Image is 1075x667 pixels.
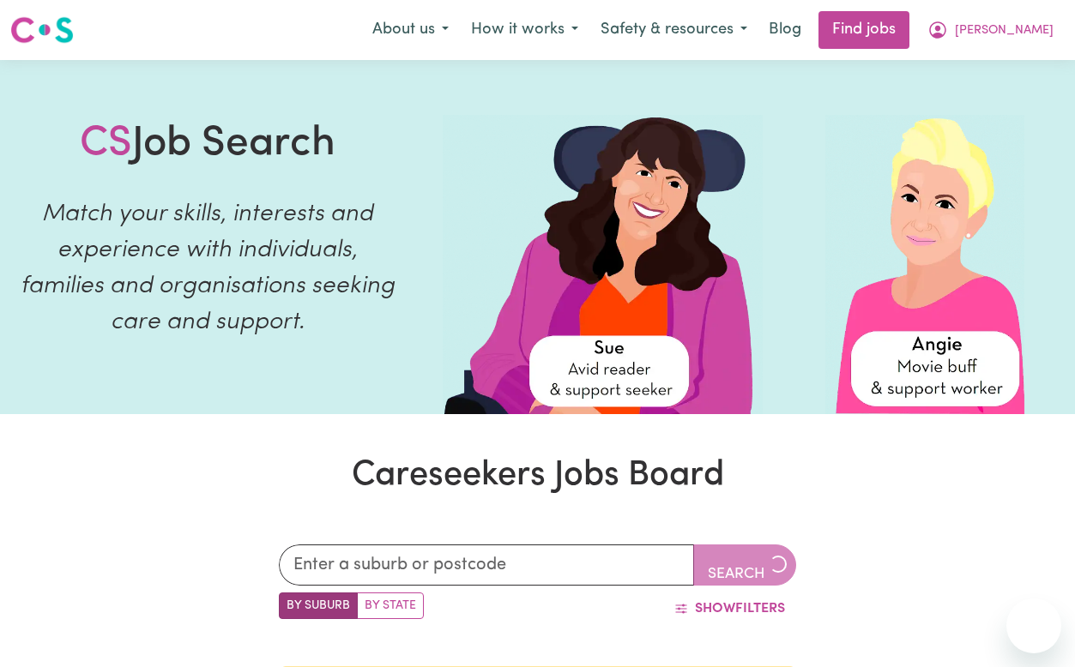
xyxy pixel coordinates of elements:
a: Careseekers logo [10,10,74,50]
span: Show [695,602,735,616]
button: ShowFilters [663,592,796,625]
button: About us [361,12,460,48]
h1: Job Search [80,120,335,170]
iframe: Button to launch messaging window [1006,598,1061,653]
input: Enter a suburb or postcode [279,544,694,586]
span: [PERSON_NAME] [955,21,1054,40]
button: How it works [460,12,589,48]
label: Search by suburb/post code [279,592,358,619]
label: Search by state [357,592,424,619]
a: Blog [758,11,812,49]
p: Match your skills, interests and experience with individuals, families and organisations seeking ... [21,196,395,340]
button: My Account [916,12,1065,48]
a: Find jobs [818,11,909,49]
span: CS [80,123,132,165]
button: Safety & resources [589,12,758,48]
img: Careseekers logo [10,15,74,45]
